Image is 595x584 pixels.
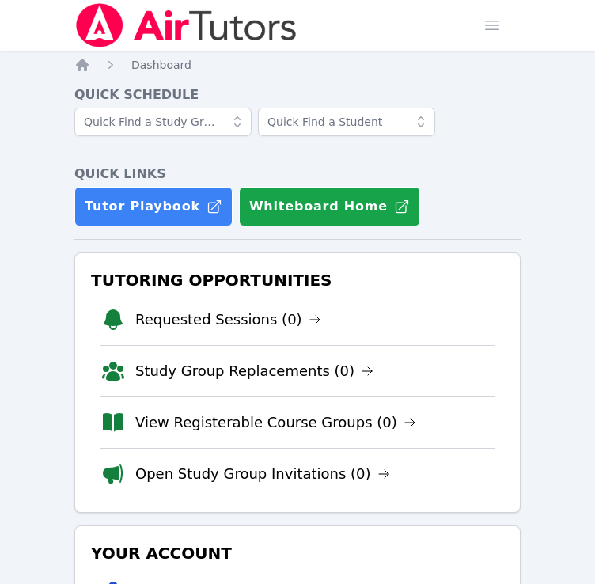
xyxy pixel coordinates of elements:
[74,108,252,136] input: Quick Find a Study Group
[135,463,390,485] a: Open Study Group Invitations (0)
[135,360,373,382] a: Study Group Replacements (0)
[135,309,321,331] a: Requested Sessions (0)
[74,3,298,47] img: Air Tutors
[74,187,233,226] a: Tutor Playbook
[258,108,435,136] input: Quick Find a Student
[74,57,521,73] nav: Breadcrumb
[239,187,420,226] button: Whiteboard Home
[135,411,416,434] a: View Registerable Course Groups (0)
[131,57,191,73] a: Dashboard
[88,539,507,567] h3: Your Account
[74,85,521,104] h4: Quick Schedule
[88,266,507,294] h3: Tutoring Opportunities
[131,59,191,71] span: Dashboard
[74,165,521,184] h4: Quick Links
